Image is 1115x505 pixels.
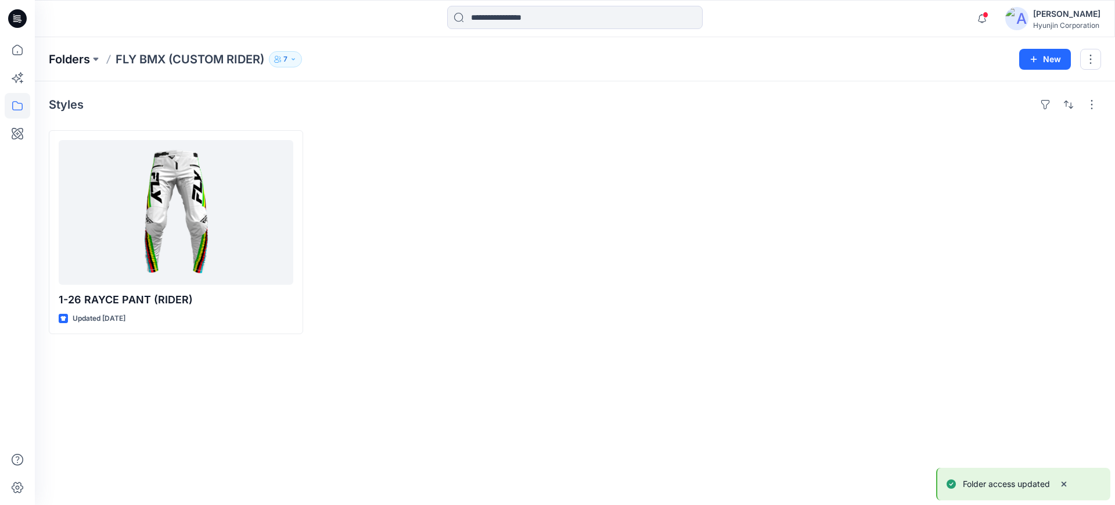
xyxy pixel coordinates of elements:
[931,463,1115,505] div: Notifications-bottom-right
[116,51,264,67] p: FLY BMX (CUSTOM RIDER)
[49,51,90,67] a: Folders
[1033,7,1100,21] div: [PERSON_NAME]
[1033,21,1100,30] div: Hyunjin Corporation
[49,98,84,112] h4: Styles
[73,313,125,325] p: Updated [DATE]
[963,477,1050,491] p: Folder access updated
[269,51,302,67] button: 7
[1019,49,1071,70] button: New
[1005,7,1028,30] img: avatar
[59,140,293,285] a: 1-26 RAYCE PANT (RIDER)
[283,53,287,66] p: 7
[59,292,293,308] p: 1-26 RAYCE PANT (RIDER)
